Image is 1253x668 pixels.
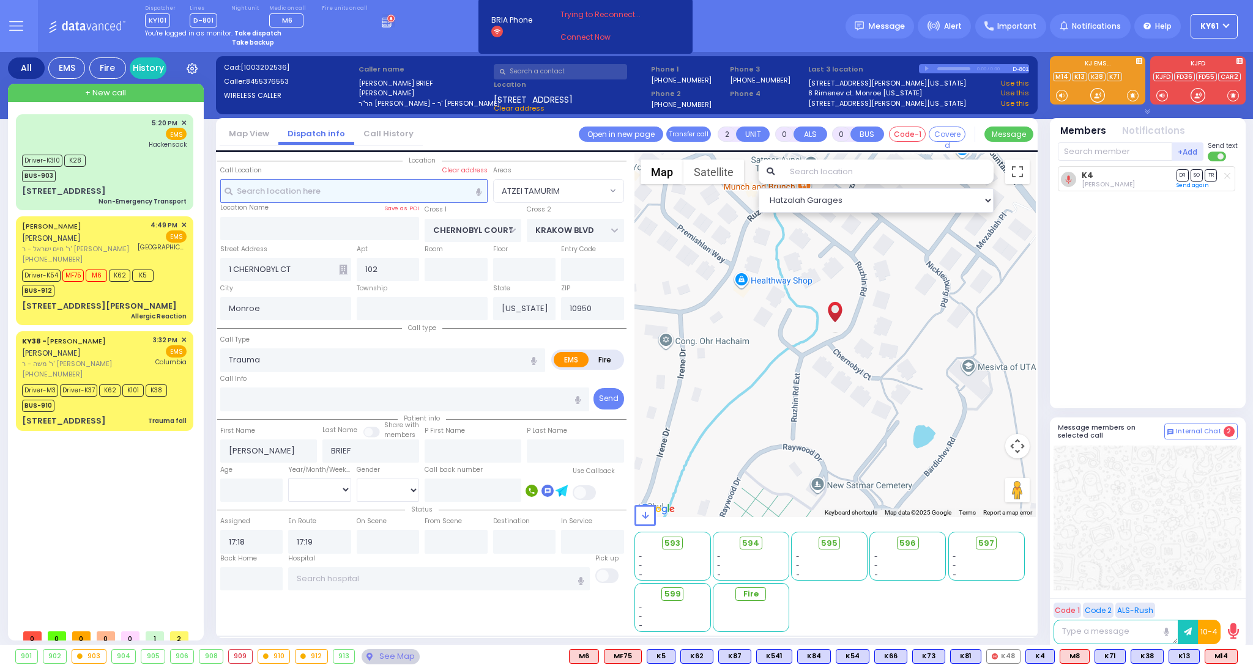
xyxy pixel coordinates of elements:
[122,384,144,397] span: K101
[333,650,355,663] div: 913
[181,335,187,345] span: ✕
[1191,14,1238,39] button: KY61
[573,466,615,476] label: Use Callback
[944,21,962,32] span: Alert
[22,336,46,346] span: KY38 -
[1218,72,1241,81] a: CAR2
[149,140,187,149] span: Hackensack
[220,516,250,526] label: Assigned
[874,561,878,570] span: -
[639,561,642,570] span: -
[1176,427,1221,436] span: Internal Chat
[1082,171,1093,180] a: K4
[152,119,177,128] span: 5:20 PM
[743,588,759,600] span: Fire
[1191,169,1203,181] span: SO
[1082,180,1135,189] span: Yomi Sofer
[797,649,831,664] div: BLS
[99,197,187,206] div: Non-Emergency Transport
[109,270,130,282] span: K62
[132,270,154,282] span: K5
[494,64,627,79] input: Search a contact
[220,335,250,345] label: Call Type
[950,649,981,664] div: BLS
[912,649,945,664] div: K73
[22,415,106,427] div: [STREET_ADDRESS]
[282,15,292,25] span: M6
[403,156,442,165] span: Location
[569,649,599,664] div: M6
[97,631,115,640] span: 0
[48,18,130,34] img: Logo
[1205,649,1238,664] div: M14
[166,345,187,358] span: EMS
[1224,426,1235,437] span: 2
[639,570,642,579] span: -
[782,160,994,184] input: Search location
[220,128,278,139] a: Map View
[220,179,488,202] input: Search location here
[639,552,642,561] span: -
[258,650,290,663] div: 910
[220,554,257,563] label: Back Home
[1196,72,1217,81] a: FD55
[736,127,770,142] button: UNIT
[425,205,447,215] label: Cross 1
[146,631,164,640] span: 1
[357,244,368,254] label: Apt
[99,384,121,397] span: K62
[131,312,187,321] div: Allergic Reaction
[220,284,233,293] label: City
[493,516,530,526] label: Destination
[151,221,177,230] span: 4:49 PM
[953,552,956,561] span: -
[224,76,355,87] label: Caller:
[22,270,61,282] span: Driver-K54
[22,244,134,254] span: ר' חיים ישראל - ר' [PERSON_NAME]
[62,270,84,282] span: MF75
[647,649,675,664] div: K5
[1058,424,1164,439] h5: Message members on selected call
[554,352,589,367] label: EMS
[1150,61,1246,69] label: KJFD
[638,501,678,517] a: Open this area in Google Maps (opens a new window)
[89,57,126,79] div: Fire
[680,649,713,664] div: BLS
[269,5,308,12] label: Medic on call
[190,13,217,28] span: D-801
[166,128,187,140] span: EMS
[121,631,139,640] span: 0
[953,561,956,570] span: -
[1058,142,1172,161] input: Search member
[1174,72,1195,81] a: FD36
[561,284,570,293] label: ZIP
[560,32,657,43] a: Connect Now
[1001,78,1029,89] a: Use this
[494,180,607,202] span: ATZEI TAMURIM
[680,649,713,664] div: K62
[593,388,624,409] button: Send
[1095,649,1126,664] div: BLS
[493,166,511,175] label: Areas
[560,9,657,20] span: Trying to Reconnect...
[992,653,998,659] img: red-radio-icon.svg
[1177,169,1189,181] span: DR
[86,270,107,282] span: M6
[1155,21,1172,32] span: Help
[717,570,721,579] span: -
[493,179,624,202] span: ATZEI TAMURIM
[950,649,981,664] div: K81
[717,561,721,570] span: -
[639,621,642,630] span: -
[22,233,81,243] span: [PERSON_NAME]
[1088,72,1106,81] a: K38
[494,94,573,103] span: [STREET_ADDRESS]
[22,359,149,369] span: ר' משה - ר' [PERSON_NAME]
[1025,649,1055,664] div: BLS
[166,230,187,243] span: EMS
[22,170,56,182] span: BUS-903
[141,650,165,663] div: 905
[1050,61,1145,69] label: KJ EMS...
[232,38,274,47] strong: Take backup
[1060,649,1090,664] div: M8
